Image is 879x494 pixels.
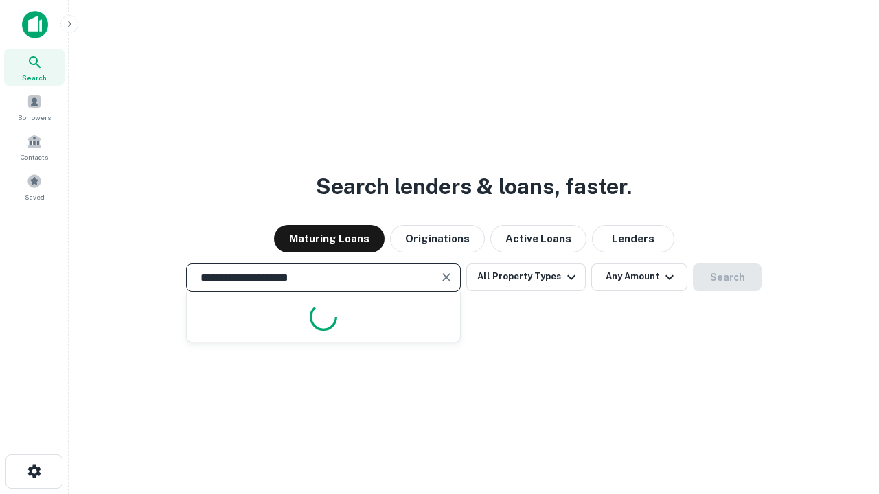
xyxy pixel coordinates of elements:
[592,225,674,252] button: Lenders
[591,263,687,291] button: Any Amount
[18,112,51,123] span: Borrowers
[466,263,586,291] button: All Property Types
[25,191,45,202] span: Saved
[274,225,385,252] button: Maturing Loans
[437,268,456,287] button: Clear
[22,11,48,38] img: capitalize-icon.png
[22,72,47,83] span: Search
[4,89,65,126] a: Borrowers
[4,49,65,86] a: Search
[4,168,65,205] a: Saved
[21,152,48,163] span: Contacts
[490,225,586,252] button: Active Loans
[810,384,879,450] iframe: Chat Widget
[4,128,65,165] a: Contacts
[316,170,632,203] h3: Search lenders & loans, faster.
[390,225,485,252] button: Originations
